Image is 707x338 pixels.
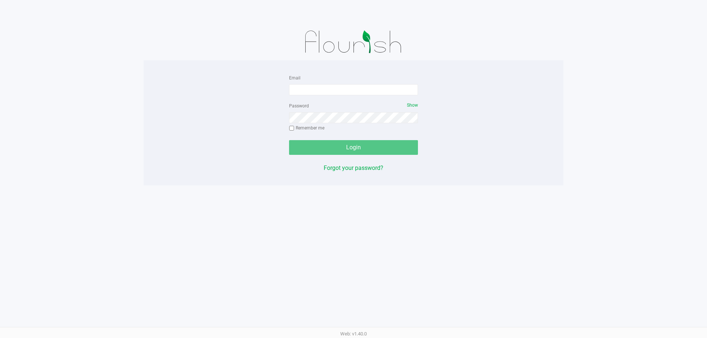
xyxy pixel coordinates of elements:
button: Forgot your password? [324,164,383,172]
label: Email [289,75,300,81]
span: Web: v1.40.0 [340,331,367,337]
span: Show [407,103,418,108]
label: Password [289,103,309,109]
input: Remember me [289,126,294,131]
label: Remember me [289,125,324,131]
